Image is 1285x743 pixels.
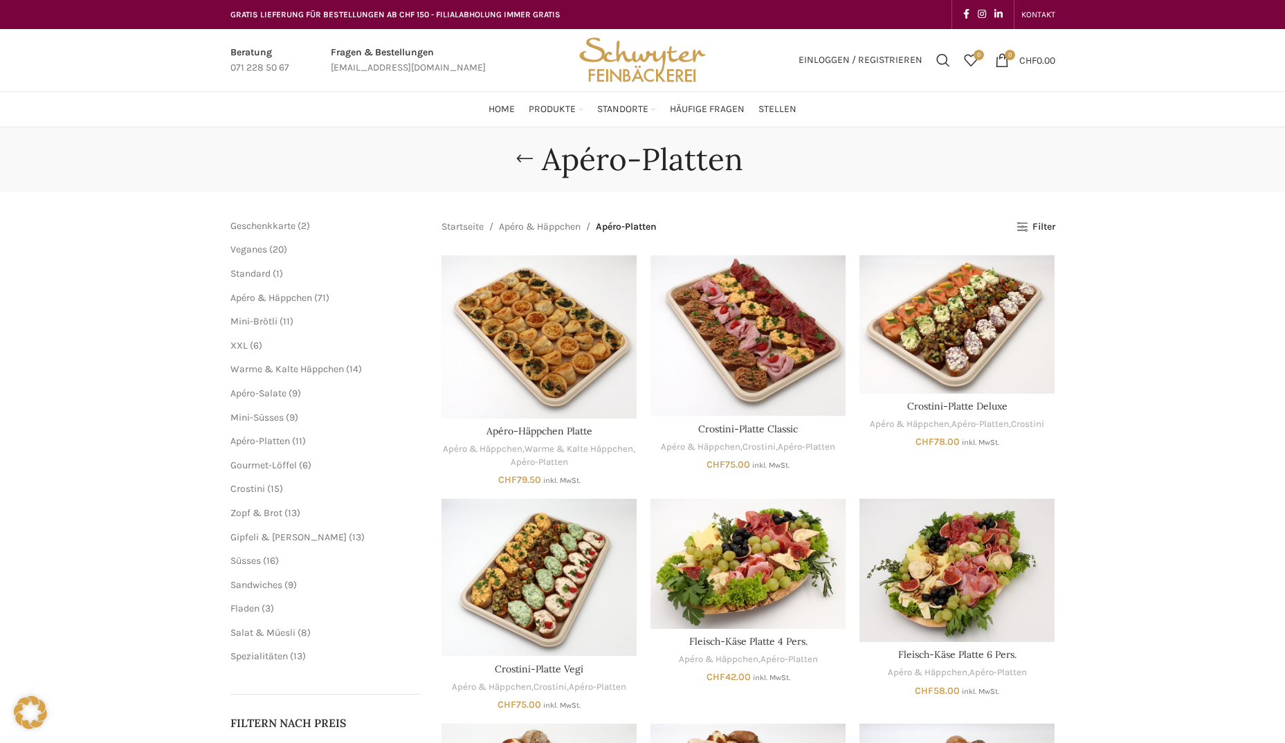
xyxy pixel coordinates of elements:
span: Stellen [758,103,796,116]
a: Apéro & Häppchen [870,418,949,431]
span: 0 [1005,50,1015,60]
a: Fleisch-Käse Platte 6 Pers. [859,499,1055,642]
span: 13 [288,507,297,519]
a: Apéro & Häppchen [679,653,758,666]
a: Gipfeli & [PERSON_NAME] [230,531,347,543]
a: Häufige Fragen [670,95,745,123]
span: 16 [266,555,275,567]
a: Produkte [529,95,583,123]
a: Infobox link [230,45,289,76]
a: Mini-Brötli [230,315,277,327]
span: CHF [498,699,516,710]
span: 14 [349,363,358,375]
a: Salat & Müesli [230,627,295,639]
bdi: 58.00 [915,685,960,697]
span: Apéro-Platten [596,219,657,235]
bdi: 0.00 [1019,54,1055,66]
bdi: 79.50 [498,474,541,486]
span: 0 [974,50,984,60]
span: 13 [352,531,361,543]
a: Crostini-Platte Vegi [495,663,583,675]
a: Sandwiches [230,579,282,591]
a: Geschenkkarte [230,220,295,232]
bdi: 78.00 [915,436,960,448]
a: Crostini-Platte Classic [650,255,846,416]
bdi: 75.00 [498,699,541,710]
a: Apéro-Platten [969,666,1027,679]
small: inkl. MwSt. [543,476,581,485]
span: 13 [293,650,302,662]
a: Apéro & Häppchen [452,681,531,694]
small: inkl. MwSt. [962,438,999,447]
a: Crostini [1011,418,1044,431]
span: Spezialitäten [230,650,288,662]
a: Site logo [574,53,710,65]
a: Crostini-Platte Deluxe [907,400,1008,412]
span: Veganes [230,244,267,255]
a: Infobox link [331,45,486,76]
a: Fleisch-Käse Platte 6 Pers. [898,648,1017,661]
span: 71 [318,292,326,304]
a: Einloggen / Registrieren [792,46,929,74]
span: Standorte [597,103,648,116]
a: Crostini [742,441,776,454]
div: , , [859,418,1055,431]
small: inkl. MwSt. [752,461,790,470]
span: CHF [707,459,725,470]
a: Stellen [758,95,796,123]
a: KONTAKT [1021,1,1055,28]
div: , , [441,681,637,694]
a: Standard [230,268,271,279]
a: Warme & Kalte Häppchen [230,363,344,375]
nav: Breadcrumb [441,219,657,235]
a: Mini-Süsses [230,412,284,423]
a: Süsses [230,555,261,567]
a: Apéro-Salate [230,387,286,399]
span: 9 [288,579,293,591]
a: Crostini-Platte Deluxe [859,255,1055,393]
a: Instagram social link [974,5,990,24]
a: Crostini-Platte Classic [698,423,798,435]
span: Häufige Fragen [670,103,745,116]
a: Apéro-Platten [778,441,835,454]
a: Crostini [534,681,567,694]
span: Gourmet-Löffel [230,459,297,471]
small: inkl. MwSt. [962,687,999,696]
span: 6 [302,459,308,471]
div: , , [441,443,637,468]
a: Linkedin social link [990,5,1007,24]
a: Apéro-Platten [230,435,290,447]
a: 0 CHF0.00 [988,46,1062,74]
a: Apéro & Häppchen [443,443,522,456]
a: Apéro-Platten [511,456,568,469]
a: Standorte [597,95,656,123]
a: Apéro-Häppchen Platte [486,425,592,437]
span: 20 [273,244,284,255]
span: 11 [295,435,302,447]
a: XXL [230,340,248,351]
a: Apéro & Häppchen [499,219,581,235]
a: 0 [957,46,985,74]
a: Apéro-Platten [569,681,626,694]
a: Fladen [230,603,259,614]
a: Home [489,95,515,123]
div: Secondary navigation [1014,1,1062,28]
a: Crostini [230,483,265,495]
span: CHF [915,685,933,697]
a: Fleisch-Käse Platte 4 Pers. [689,635,808,648]
span: CHF [498,474,517,486]
h5: Filtern nach Preis [230,715,421,731]
span: 2 [301,220,307,232]
span: Einloggen / Registrieren [799,55,922,65]
div: , [859,666,1055,679]
span: 8 [301,627,307,639]
span: 1 [276,268,280,279]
